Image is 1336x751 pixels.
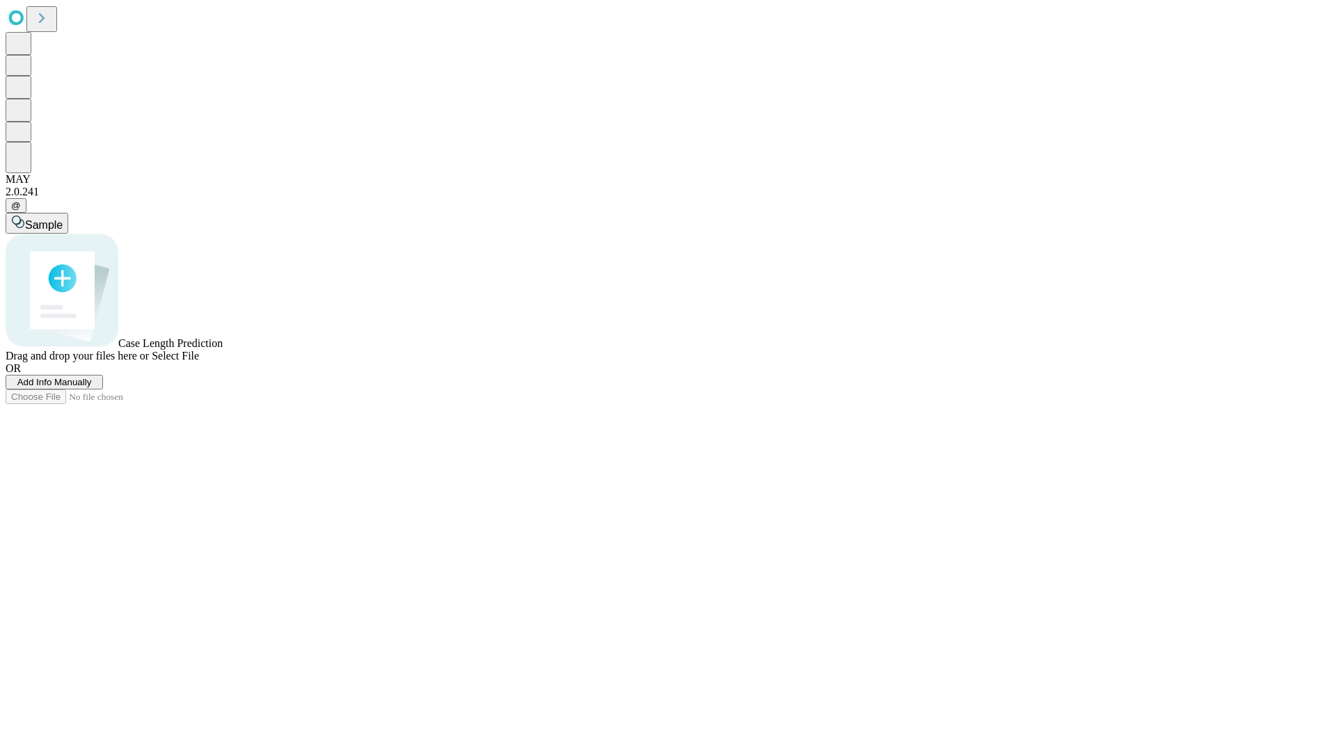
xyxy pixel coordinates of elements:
span: Case Length Prediction [118,337,223,349]
span: Sample [25,219,63,231]
button: @ [6,198,26,213]
button: Sample [6,213,68,234]
span: OR [6,362,21,374]
div: 2.0.241 [6,186,1330,198]
span: Select File [152,350,199,362]
span: Add Info Manually [17,377,92,387]
div: MAY [6,173,1330,186]
span: @ [11,200,21,211]
span: Drag and drop your files here or [6,350,149,362]
button: Add Info Manually [6,375,103,389]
